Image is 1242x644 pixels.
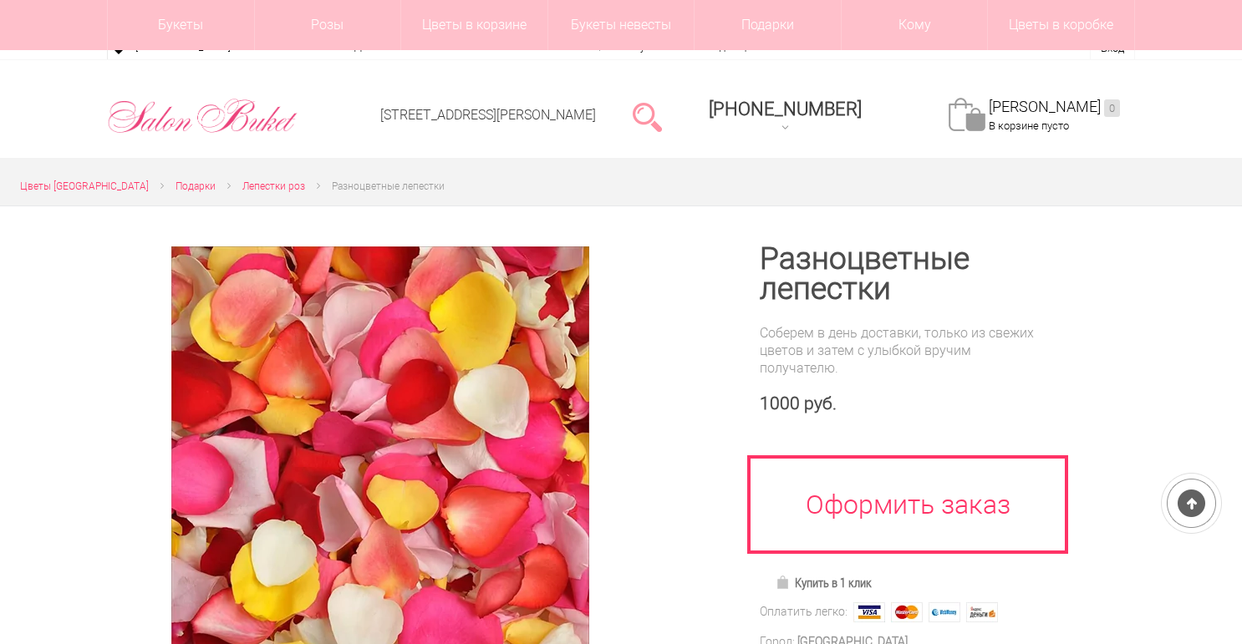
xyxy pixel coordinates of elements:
[989,98,1120,117] a: [PERSON_NAME]
[176,178,216,195] a: Подарки
[699,93,872,140] a: [PHONE_NUMBER]
[1104,99,1120,117] ins: 0
[768,571,879,595] a: Купить в 1 клик
[709,99,862,119] span: [PHONE_NUMBER]
[242,180,305,192] span: Лепестки роз
[176,180,216,192] span: Подарки
[332,180,445,192] span: Разноцветные лепестки
[20,180,149,192] span: Цветы [GEOGRAPHIC_DATA]
[20,178,149,195] a: Цветы [GEOGRAPHIC_DATA]
[776,576,795,589] img: Купить в 1 клик
[853,602,885,622] img: Visa
[929,602,960,622] img: Webmoney
[380,107,596,123] a: [STREET_ADDRESS][PERSON_NAME]
[760,244,1048,304] h1: Разноцветные лепестки
[966,602,998,622] img: Яндекс Деньги
[747,455,1068,554] a: Оформить заказ
[989,119,1069,132] span: В корзине пусто
[107,94,298,138] img: Цветы Нижний Новгород
[760,603,848,621] div: Оплатить легко:
[760,393,1048,414] div: 1000 руб.
[760,324,1048,377] div: Соберем в день доставки, только из свежих цветов и затем с улыбкой вручим получателю.
[242,178,305,195] a: Лепестки роз
[891,602,923,622] img: MasterCard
